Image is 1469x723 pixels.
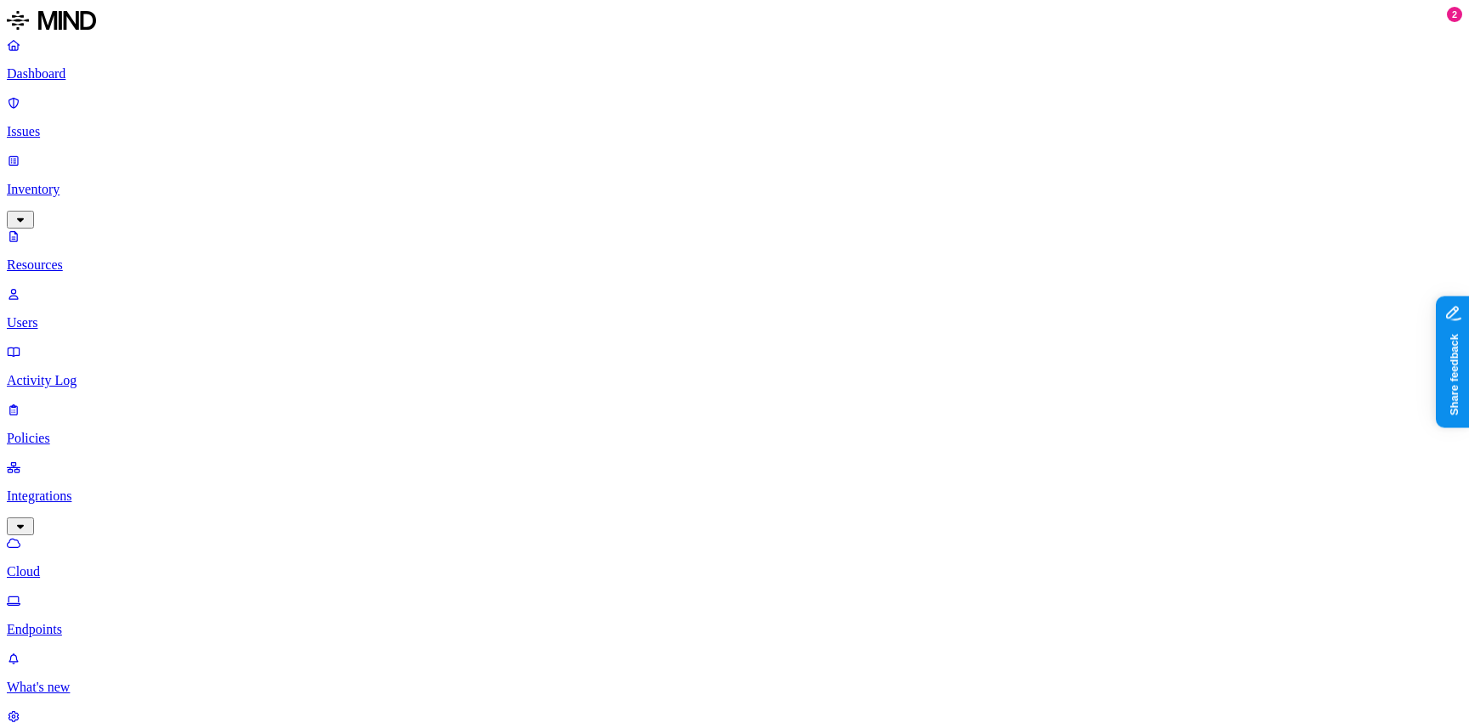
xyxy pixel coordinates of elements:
[7,489,1462,504] p: Integrations
[7,564,1462,579] p: Cloud
[7,7,1462,37] a: MIND
[7,153,1462,226] a: Inventory
[7,124,1462,139] p: Issues
[7,460,1462,533] a: Integrations
[7,651,1462,695] a: What's new
[7,373,1462,388] p: Activity Log
[1447,7,1462,22] div: 2
[7,315,1462,330] p: Users
[7,344,1462,388] a: Activity Log
[7,182,1462,197] p: Inventory
[7,7,96,34] img: MIND
[7,229,1462,273] a: Resources
[7,431,1462,446] p: Policies
[7,680,1462,695] p: What's new
[7,402,1462,446] a: Policies
[7,593,1462,637] a: Endpoints
[7,37,1462,82] a: Dashboard
[7,257,1462,273] p: Resources
[7,95,1462,139] a: Issues
[7,286,1462,330] a: Users
[7,66,1462,82] p: Dashboard
[7,535,1462,579] a: Cloud
[7,622,1462,637] p: Endpoints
